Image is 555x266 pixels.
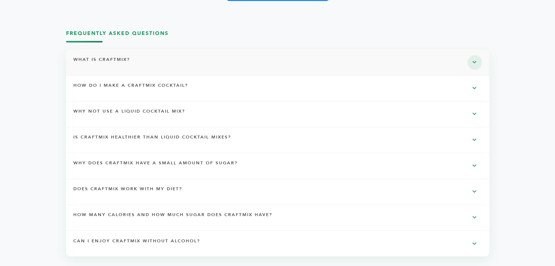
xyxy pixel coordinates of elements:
[73,108,192,120] h4: Why not use a liquid cocktail mix?
[73,56,137,69] h4: What is Craftmix?
[66,30,489,43] h3: Frequently Asked Questions
[73,185,189,198] h4: Does Craftmix work with my diet?
[73,134,238,146] h4: Is Craftmix healthier than liquid cocktail mixes?
[73,237,207,250] h4: Can I enjoy Craftmix without alcohol?
[73,211,280,224] h4: How many calories and how much sugar does Craftmix have?
[73,82,195,94] h4: How do I make a Craftmix cocktail?
[73,160,245,172] h4: Why does Craftmix have a small amount of sugar?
